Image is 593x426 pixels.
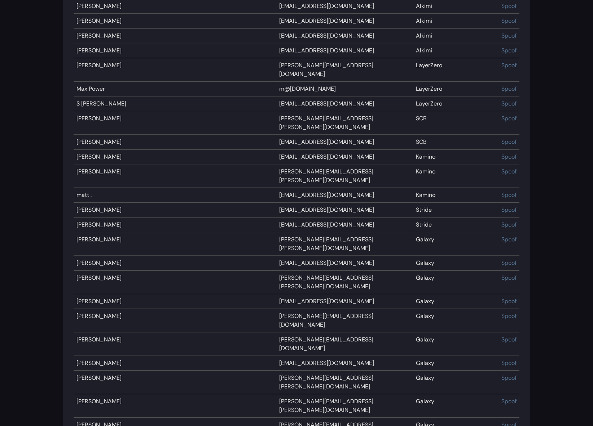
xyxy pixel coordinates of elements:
a: Spoof [501,47,517,54]
td: Galaxy [413,371,498,394]
td: Galaxy [413,394,498,418]
td: SCB [413,111,498,135]
a: Spoof [501,191,517,199]
a: Spoof [501,100,517,107]
td: Galaxy [413,356,498,371]
td: matt . [74,188,276,203]
td: [EMAIL_ADDRESS][DOMAIN_NAME] [276,356,413,371]
td: Galaxy [413,232,498,256]
a: Spoof [501,297,517,305]
td: m@[DOMAIN_NAME] [276,82,413,96]
a: Spoof [501,168,517,175]
a: Spoof [501,274,517,281]
td: [PERSON_NAME] [74,29,276,43]
a: Spoof [501,153,517,160]
td: Alkimi [413,14,498,29]
td: [PERSON_NAME] [74,332,276,356]
a: Spoof [501,115,517,122]
td: [EMAIL_ADDRESS][DOMAIN_NAME] [276,203,413,218]
td: Kamino [413,164,498,188]
a: Spoof [501,206,517,214]
td: [PERSON_NAME][EMAIL_ADDRESS][PERSON_NAME][DOMAIN_NAME] [276,164,413,188]
td: Galaxy [413,256,498,271]
td: [PERSON_NAME] [74,394,276,418]
td: [PERSON_NAME] [74,294,276,309]
td: [PERSON_NAME] [74,43,276,58]
td: Alkimi [413,43,498,58]
td: [EMAIL_ADDRESS][DOMAIN_NAME] [276,218,413,232]
td: [PERSON_NAME] [74,203,276,218]
td: [PERSON_NAME] [74,58,276,82]
td: Galaxy [413,271,498,294]
td: [EMAIL_ADDRESS][DOMAIN_NAME] [276,188,413,203]
a: Spoof [501,32,517,39]
td: [PERSON_NAME][EMAIL_ADDRESS][PERSON_NAME][DOMAIN_NAME] [276,394,413,418]
a: Spoof [501,236,517,243]
td: [EMAIL_ADDRESS][DOMAIN_NAME] [276,29,413,43]
td: Alkimi [413,29,498,43]
td: [PERSON_NAME] [74,150,276,164]
a: Spoof [501,397,517,405]
td: Kamino [413,188,498,203]
td: [PERSON_NAME] [74,356,276,371]
td: [EMAIL_ADDRESS][DOMAIN_NAME] [276,150,413,164]
td: LayerZero [413,82,498,96]
td: Galaxy [413,294,498,309]
td: [PERSON_NAME][EMAIL_ADDRESS][PERSON_NAME][DOMAIN_NAME] [276,371,413,394]
a: Spoof [501,138,517,146]
td: SCB [413,135,498,150]
td: [PERSON_NAME][EMAIL_ADDRESS][PERSON_NAME][DOMAIN_NAME] [276,271,413,294]
a: Spoof [501,312,517,320]
td: Galaxy [413,309,498,332]
a: Spoof [501,85,517,92]
td: [EMAIL_ADDRESS][DOMAIN_NAME] [276,135,413,150]
td: Max Power [74,82,276,96]
td: [PERSON_NAME][EMAIL_ADDRESS][PERSON_NAME][DOMAIN_NAME] [276,111,413,135]
a: Spoof [501,259,517,267]
td: [PERSON_NAME] [74,164,276,188]
td: [PERSON_NAME][EMAIL_ADDRESS][PERSON_NAME][DOMAIN_NAME] [276,232,413,256]
td: LayerZero [413,58,498,82]
td: [EMAIL_ADDRESS][DOMAIN_NAME] [276,96,413,111]
td: [PERSON_NAME] [74,111,276,135]
td: [PERSON_NAME] [74,14,276,29]
td: [PERSON_NAME] [74,271,276,294]
td: [EMAIL_ADDRESS][DOMAIN_NAME] [276,43,413,58]
td: [PERSON_NAME][EMAIL_ADDRESS][DOMAIN_NAME] [276,309,413,332]
td: [PERSON_NAME] [74,232,276,256]
td: [PERSON_NAME][EMAIL_ADDRESS][DOMAIN_NAME] [276,58,413,82]
td: [EMAIL_ADDRESS][DOMAIN_NAME] [276,14,413,29]
td: [PERSON_NAME] [74,309,276,332]
a: Spoof [501,221,517,228]
td: Galaxy [413,332,498,356]
td: S [PERSON_NAME] [74,96,276,111]
a: Spoof [501,17,517,25]
a: Spoof [501,2,517,10]
td: Kamino [413,150,498,164]
a: Spoof [501,374,517,382]
td: [PERSON_NAME] [74,371,276,394]
td: [PERSON_NAME] [74,256,276,271]
td: [EMAIL_ADDRESS][DOMAIN_NAME] [276,294,413,309]
td: Stride [413,218,498,232]
a: Spoof [501,336,517,343]
a: Spoof [501,61,517,69]
td: [EMAIL_ADDRESS][DOMAIN_NAME] [276,256,413,271]
td: LayerZero [413,96,498,111]
td: Stride [413,203,498,218]
a: Spoof [501,359,517,367]
td: [PERSON_NAME] [74,135,276,150]
td: [PERSON_NAME][EMAIL_ADDRESS][DOMAIN_NAME] [276,332,413,356]
td: [PERSON_NAME] [74,218,276,232]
